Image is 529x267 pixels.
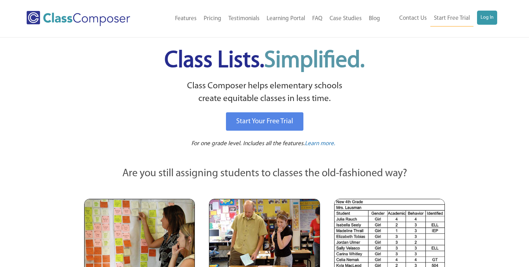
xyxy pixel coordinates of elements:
a: Log In [477,11,497,25]
span: For one grade level. Includes all the features. [191,141,305,147]
a: Blog [365,11,384,26]
a: Case Studies [326,11,365,26]
a: Contact Us [396,11,430,26]
p: Class Composer helps elementary schools create equitable classes in less time. [83,80,446,106]
nav: Header Menu [384,11,498,26]
p: Are you still assigning students to classes the old-fashioned way? [84,166,445,182]
img: Class Composer [27,11,130,26]
span: Learn more. [305,141,335,147]
a: Start Your Free Trial [226,112,303,131]
span: Start Your Free Trial [236,118,293,125]
a: Learn more. [305,140,335,148]
a: FAQ [309,11,326,26]
a: Start Free Trial [430,11,473,26]
a: Learning Portal [263,11,309,26]
a: Testimonials [225,11,263,26]
nav: Header Menu [151,11,383,26]
a: Features [172,11,200,26]
span: Simplified. [264,49,365,72]
span: Class Lists. [164,49,365,72]
a: Pricing [200,11,225,26]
